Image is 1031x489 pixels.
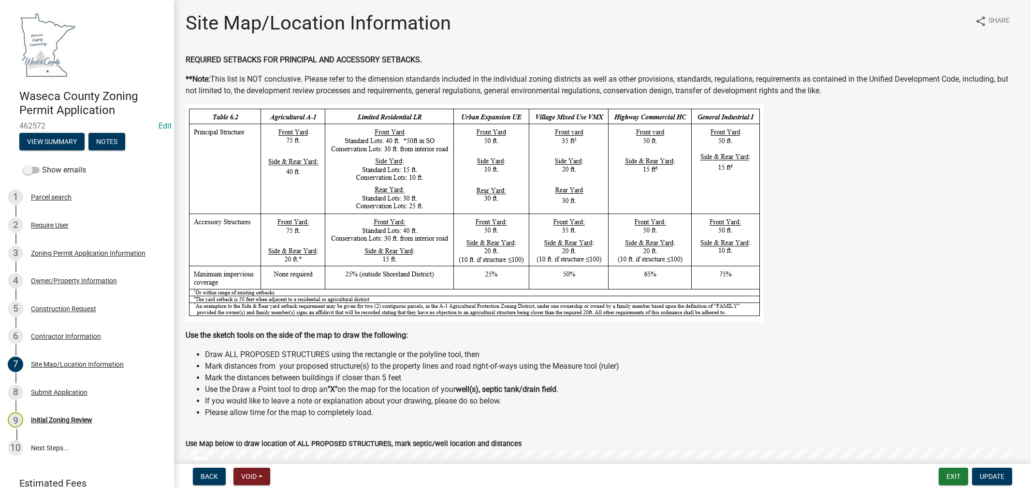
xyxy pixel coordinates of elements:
div: Owner/Property Information [31,277,117,284]
div: 2 [8,217,23,233]
div: 1 [8,189,23,205]
div: Initial Zoning Review [31,417,92,423]
div: 7 [8,357,23,372]
div: Zoning Permit Application Information [31,250,145,257]
li: Mark distances from your proposed structure(s) to the property lines and road right-of-ways using... [205,360,1019,372]
li: Please allow time for the map to completely load. [205,407,1019,418]
h4: Waseca County Zoning Permit Application [19,89,166,117]
div: 5 [8,301,23,316]
button: shareShare [967,12,1017,30]
div: 9 [8,412,23,428]
img: Waseca County, Minnesota [19,10,76,79]
div: Zoom in [193,457,208,472]
li: Draw ALL PROPOSED STRUCTURES using the rectangle or the polyline tool, then [205,349,1019,360]
span: 462572 [19,121,155,130]
div: Submit Application [31,389,87,396]
div: Parcel search [31,194,72,201]
div: Site Map/Location Information [31,361,124,368]
div: 4 [8,273,23,288]
label: Show emails [23,164,86,176]
h1: Site Map/Location Information [186,12,451,35]
div: 10 [8,440,23,456]
wm-modal-confirm: Summary [19,138,85,146]
div: 6 [8,329,23,344]
strong: Use the sketch tools on the side of the map to draw the following: [186,331,408,340]
button: Notes [88,133,125,150]
button: Void [233,468,270,485]
i: share [975,15,987,27]
div: Contractor Information [31,333,101,340]
wm-modal-confirm: Notes [88,138,125,146]
li: Mark the distances between buildings if closer than 5 feet [205,372,1019,384]
div: 3 [8,245,23,261]
span: Share [988,15,1010,27]
strong: well(s), septic tank/drain field [456,385,556,394]
wm-modal-confirm: Edit Application Number [159,121,172,130]
li: Use the Draw a Point tool to drop an on the map for the location of your . [205,384,1019,395]
li: If you would like to leave a note or explanation about your drawing, please do so below. [205,395,1019,407]
span: Void [241,473,257,480]
button: View Summary [19,133,85,150]
img: image_31a7b76f-878a-4998-bf61-a5e1aec78603.png [186,104,764,322]
button: Update [972,468,1012,485]
div: Construction Request [31,305,96,312]
button: Exit [939,468,968,485]
p: This list is NOT conclusive. Please refer to the dimension standards included in the individual z... [186,73,1019,97]
a: Edit [159,121,172,130]
strong: REQUIRED SETBACKS FOR PRINCIPAL AND ACCESSORY SETBACKS. [186,55,422,64]
span: Update [980,473,1004,480]
div: 8 [8,385,23,400]
div: Require User [31,222,69,229]
label: Use Map below to draw location of ALL PROPOSED STRUCTURES, mark septic/well location and distances [186,441,522,447]
strong: "X" [328,385,337,394]
button: Back [193,468,226,485]
span: Back [201,473,218,480]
